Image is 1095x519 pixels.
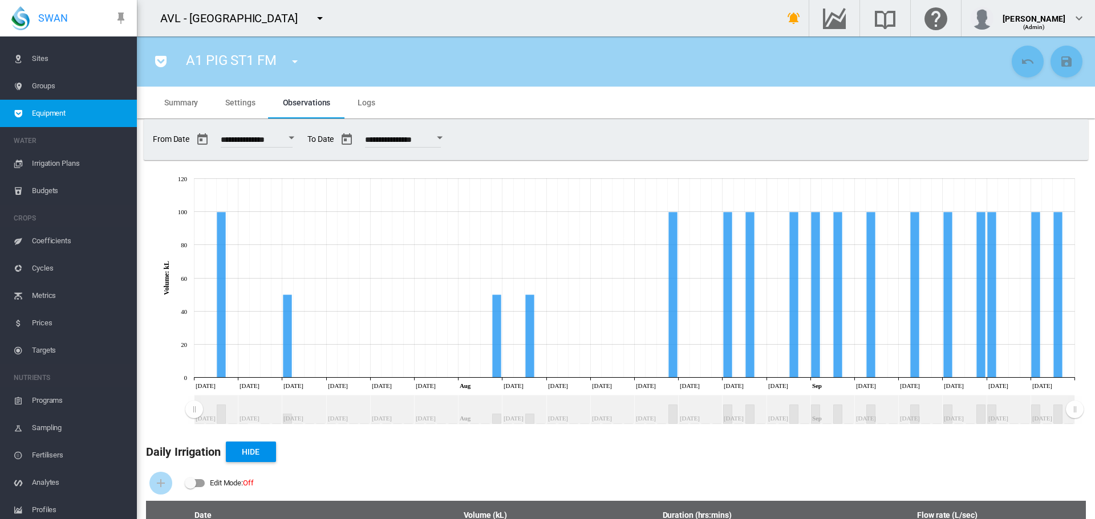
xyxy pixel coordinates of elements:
[32,282,128,309] span: Metrics
[184,396,204,424] g: Zoom chart using cursor arrows
[32,469,128,496] span: Analytes
[181,242,187,248] tspan: 80
[160,10,308,26] div: AVL - [GEOGRAPHIC_DATA]
[782,7,805,30] button: icon-bell-ring
[636,382,656,389] tspan: [DATE]
[14,132,128,150] span: WATER
[856,382,876,389] tspan: [DATE]
[154,55,168,68] md-icon: icon-pocket
[32,414,128,442] span: Sampling
[32,72,128,100] span: Groups
[14,209,128,227] span: CROPS
[746,212,755,378] g: Aug 28, 2025 99.88
[871,11,899,25] md-icon: Search the knowledge base
[971,7,993,30] img: profile.jpg
[14,369,128,387] span: NUTRIENTS
[178,209,188,215] tspan: 100
[164,98,198,107] span: Summary
[32,150,128,177] span: Irrigation Plans
[812,382,822,389] tspan: Sep
[38,11,68,25] span: SWAN
[922,11,950,25] md-icon: Click here for help
[504,382,524,389] tspan: [DATE]
[186,52,277,68] span: A1 PIG ST1 FM
[281,128,302,148] button: Open calendar
[185,475,254,492] md-switch: Edit Mode: Off
[1054,212,1062,378] g: Sep 25, 2025 99.88
[493,295,501,378] g: Aug 05, 2025 49.95
[181,308,187,315] tspan: 40
[32,309,128,337] span: Prices
[163,261,171,295] tspan: Volume: kL
[867,212,875,378] g: Sep 08, 2025 99.88
[32,177,128,205] span: Budgets
[812,212,820,378] g: Sep 03, 2025 99.88
[335,128,358,151] button: md-calendar
[1023,24,1045,30] span: (Admin)
[680,382,700,389] tspan: [DATE]
[196,382,216,389] tspan: [DATE]
[226,442,276,462] button: Hide
[32,45,128,72] span: Sites
[32,255,128,282] span: Cycles
[191,128,214,151] button: md-calendar
[283,98,331,107] span: Observations
[911,212,919,378] g: Sep 12, 2025 99.88
[1032,382,1052,389] tspan: [DATE]
[548,382,568,389] tspan: [DATE]
[283,50,306,73] button: icon-menu-down
[1060,55,1073,68] md-icon: icon-content-save
[429,128,450,148] button: Open calendar
[1072,11,1086,25] md-icon: icon-chevron-down
[1021,55,1035,68] md-icon: icon-undo
[307,128,447,151] span: To Date
[309,7,331,30] button: icon-menu-down
[669,212,678,378] g: Aug 21, 2025 99.88
[11,6,30,30] img: SWAN-Landscape-Logo-Colour-drop.png
[834,212,842,378] g: Sep 05, 2025 99.88
[1012,46,1044,77] button: Cancel Changes
[460,382,471,389] tspan: Aug
[181,275,187,282] tspan: 60
[1003,9,1065,20] div: [PERSON_NAME]
[283,382,303,389] tspan: [DATE]
[592,382,612,389] tspan: [DATE]
[184,374,188,381] tspan: 0
[210,475,254,491] div: Edit Mode:
[328,382,348,389] tspan: [DATE]
[181,341,187,348] tspan: 20
[32,227,128,255] span: Coefficients
[32,100,128,127] span: Equipment
[217,212,226,378] g: Jul 11, 2025 99.88
[240,382,259,389] tspan: [DATE]
[358,98,375,107] span: Logs
[288,55,302,68] md-icon: icon-menu-down
[243,479,254,487] span: Off
[944,382,964,389] tspan: [DATE]
[526,295,534,378] g: Aug 08, 2025 49.95
[787,11,801,25] md-icon: icon-bell-ring
[724,382,744,389] tspan: [DATE]
[32,337,128,364] span: Targets
[149,472,172,495] button: Add Water Flow Record
[821,11,848,25] md-icon: Go to the Data Hub
[724,212,732,378] g: Aug 26, 2025 99.88
[146,445,221,459] b: Daily Irrigation
[768,382,788,389] tspan: [DATE]
[372,382,392,389] tspan: [DATE]
[988,212,996,378] g: Sep 19, 2025 99.88
[154,476,168,490] md-icon: icon-plus
[114,11,128,25] md-icon: icon-pin
[790,212,798,378] g: Sep 01, 2025 99.88
[313,11,327,25] md-icon: icon-menu-down
[900,382,920,389] tspan: [DATE]
[1051,46,1082,77] button: Save Changes
[1065,396,1085,424] g: Zoom chart using cursor arrows
[225,98,255,107] span: Settings
[32,442,128,469] span: Fertilisers
[283,295,292,378] g: Jul 17, 2025 49.95
[1032,212,1040,378] g: Sep 23, 2025 99.88
[988,382,1008,389] tspan: [DATE]
[944,212,952,378] g: Sep 15, 2025 99.88
[977,212,985,378] g: Sep 18, 2025 99.88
